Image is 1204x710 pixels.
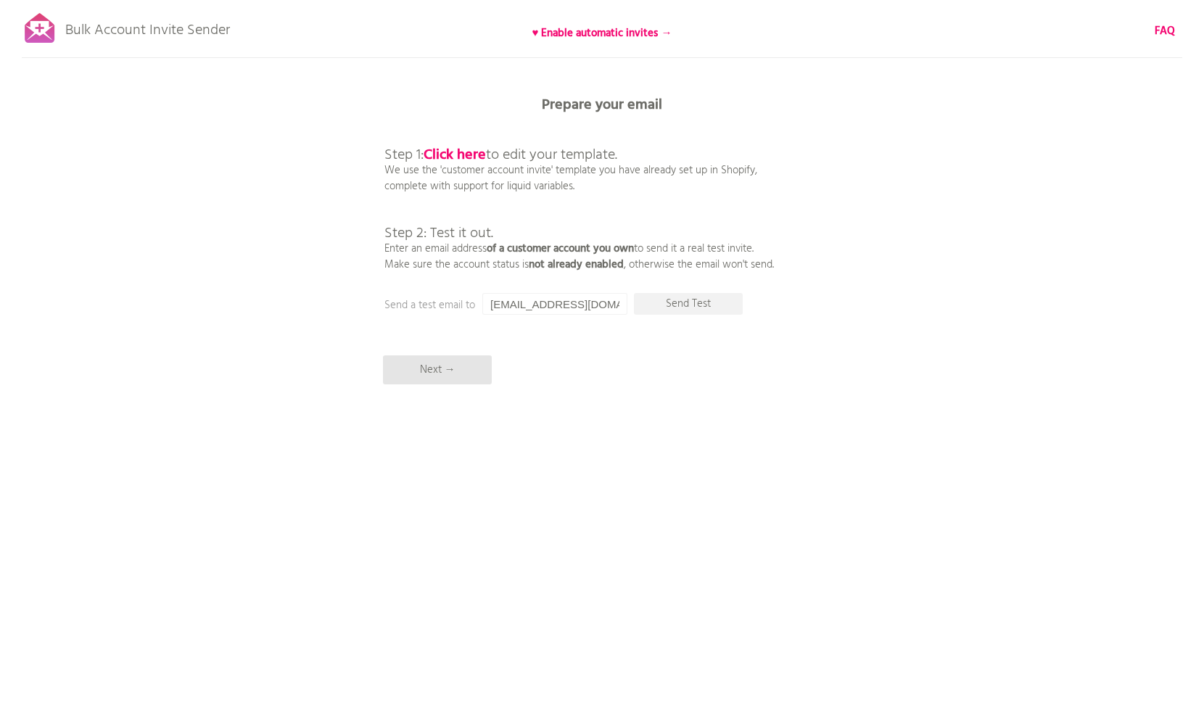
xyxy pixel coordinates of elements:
p: Send Test [634,293,743,315]
p: Bulk Account Invite Sender [65,9,230,45]
span: Step 2: Test it out. [384,222,493,245]
a: Click here [424,144,486,167]
b: not already enabled [529,256,624,273]
b: ♥ Enable automatic invites → [532,25,672,42]
p: We use the 'customer account invite' template you have already set up in Shopify, complete with s... [384,116,774,273]
a: FAQ [1155,23,1175,39]
b: FAQ [1155,22,1175,40]
b: of a customer account you own [487,240,634,257]
p: Next → [383,355,492,384]
span: Step 1: to edit your template. [384,144,617,167]
p: Send a test email to [384,297,675,313]
b: Prepare your email [542,94,662,117]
